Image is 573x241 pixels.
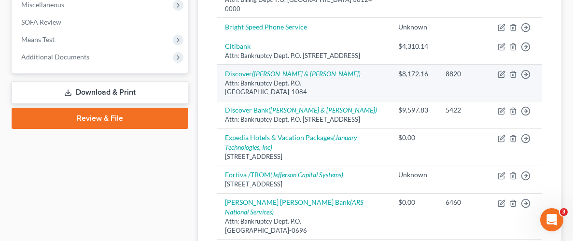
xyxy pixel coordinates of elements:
[21,35,55,43] span: Means Test
[14,14,188,31] a: SOFA Review
[12,108,188,129] a: Review & File
[446,69,482,79] div: 8820
[398,42,430,51] div: $4,310.14
[225,180,383,189] div: [STREET_ADDRESS]
[398,198,430,207] div: $0.00
[21,53,89,61] span: Additional Documents
[252,70,361,78] i: ([PERSON_NAME] & [PERSON_NAME])
[12,81,188,104] a: Download & Print
[398,170,430,180] div: Unknown
[225,70,361,78] a: Discover([PERSON_NAME] & [PERSON_NAME])
[398,22,430,32] div: Unknown
[225,106,377,114] a: Discover Bank([PERSON_NAME] & [PERSON_NAME])
[21,18,61,26] span: SOFA Review
[225,51,383,60] div: Attn: Bankruptcy Dept. P.O. [STREET_ADDRESS]
[270,170,343,179] i: (Jefferson Capital Systems)
[560,208,568,216] span: 3
[225,133,357,151] a: Expedia Hotels & Vacation Packages(January Technologies, Inc)
[225,115,383,124] div: Attn: Bankruptcy Dept. P.O. [STREET_ADDRESS]
[225,217,383,235] div: Attn: Bankruptcy Dept. P.O. [GEOGRAPHIC_DATA]-0696
[268,106,377,114] i: ([PERSON_NAME] & [PERSON_NAME])
[225,23,307,31] a: Bright Speed Phone Service
[446,105,482,115] div: 5422
[540,208,563,231] iframe: Intercom live chat
[398,133,430,142] div: $0.00
[225,152,383,161] div: [STREET_ADDRESS]
[446,198,482,207] div: 6460
[398,105,430,115] div: $9,597.83
[21,0,64,9] span: Miscellaneous
[225,42,251,50] a: Citibank
[225,79,383,97] div: Attn: Bankruptcy Dept. P.O. [GEOGRAPHIC_DATA]-1084
[398,69,430,79] div: $8,172.16
[225,198,363,216] a: [PERSON_NAME] [PERSON_NAME] Bank(ARS National Services)
[225,170,343,179] a: Fortiva /TBOM(Jefferson Capital Systems)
